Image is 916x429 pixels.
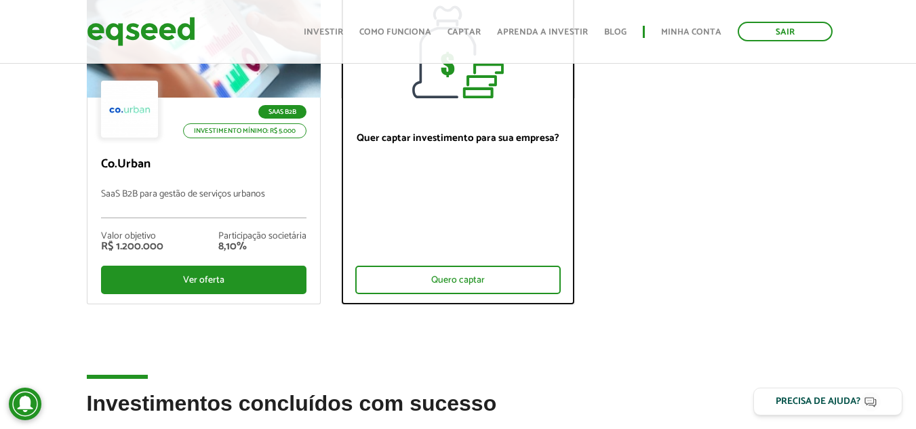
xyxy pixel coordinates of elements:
img: EqSeed [87,14,195,49]
a: Como funciona [359,28,431,37]
a: Blog [604,28,626,37]
p: Quer captar investimento para sua empresa? [355,132,561,144]
div: Quero captar [355,266,561,294]
a: Minha conta [661,28,721,37]
div: R$ 1.200.000 [101,241,163,252]
div: Participação societária [218,232,306,241]
a: Investir [304,28,343,37]
a: Sair [738,22,833,41]
div: Valor objetivo [101,232,163,241]
div: 8,10% [218,241,306,252]
p: Investimento mínimo: R$ 5.000 [183,123,306,138]
a: Aprenda a investir [497,28,588,37]
p: Co.Urban [101,157,306,172]
a: Captar [447,28,481,37]
p: SaaS B2B para gestão de serviços urbanos [101,189,306,218]
p: SaaS B2B [258,105,306,119]
div: Ver oferta [101,266,306,294]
